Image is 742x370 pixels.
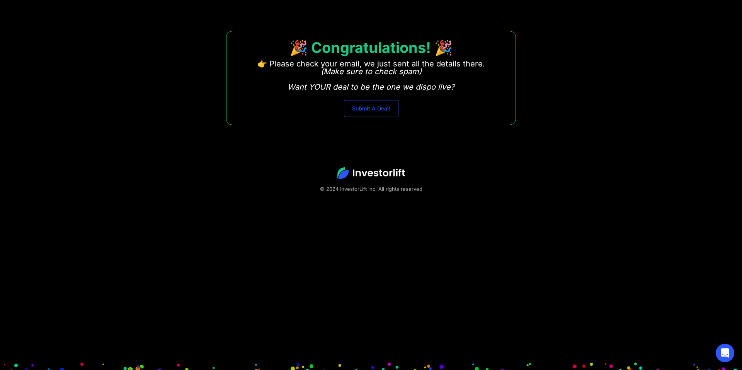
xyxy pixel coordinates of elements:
a: Submit A Deal! [344,100,398,117]
div: © 2024 InvestorLift Inc. All rights reserved [27,185,715,193]
p: 👉 Please check your email, we just sent all the details there. ‍ [257,60,485,91]
div: Open Intercom Messenger [716,344,734,362]
em: (Make sure to check spam) Want YOUR deal to be the one we dispo live? [288,67,454,92]
strong: 🎉 Congratulations! 🎉 [289,39,453,56]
